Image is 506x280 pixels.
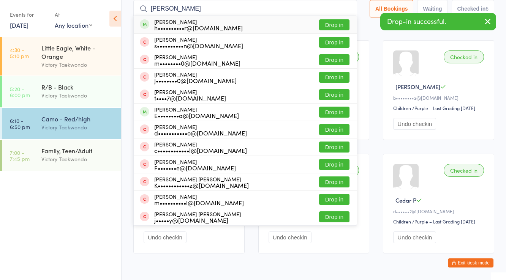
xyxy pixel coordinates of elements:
[393,94,486,101] div: b••••••••2@[DOMAIN_NAME]
[393,218,411,225] div: Children
[319,72,349,83] button: Drop in
[154,182,249,188] div: K••••••••••••z@[DOMAIN_NAME]
[10,118,30,130] time: 6:10 - 6:50 pm
[55,21,92,29] div: Any location
[380,13,496,30] div: Drop-in successful.
[154,200,244,206] div: m••••••••••i@[DOMAIN_NAME]
[41,155,115,164] div: Victory Taekwondo
[154,36,243,49] div: [PERSON_NAME]
[444,164,484,177] div: Checked in
[448,258,493,267] button: Exit kiosk mode
[444,50,484,63] div: Checked in
[412,218,475,225] span: / Purple – Last Grading [DATE]
[154,112,239,118] div: E••••••••a@[DOMAIN_NAME]
[2,108,121,139] a: 6:10 -6:50 pmCamo - Red/highVictory Taekwondo
[319,89,349,100] button: Drop in
[154,147,247,153] div: c••••••••••••l@[DOMAIN_NAME]
[55,8,92,21] div: At
[2,76,121,107] a: 5:20 -6:00 pmR/B - BlackVictory Taekwondo
[154,89,226,101] div: [PERSON_NAME]
[154,25,243,31] div: h••••••••••r@[DOMAIN_NAME]
[144,231,187,243] button: Undo checkin
[154,193,244,206] div: [PERSON_NAME]
[319,194,349,205] button: Drop in
[2,140,121,171] a: 7:00 -7:45 pmFamily, Teen/AdultVictory Taekwondo
[393,231,436,243] button: Undo checkin
[2,37,121,76] a: 4:30 -5:10 pmLittle Eagle, White - OrangeVictory Taekwondo
[154,95,226,101] div: t••••7@[DOMAIN_NAME]
[319,142,349,153] button: Drop in
[412,105,475,111] span: / Purple – Last Grading [DATE]
[154,42,243,49] div: s••••••••••n@[DOMAIN_NAME]
[319,19,349,30] button: Drop in
[154,141,247,153] div: [PERSON_NAME]
[485,6,489,12] div: 6
[154,176,249,188] div: [PERSON_NAME] [PERSON_NAME]
[319,54,349,65] button: Drop in
[41,60,115,69] div: Victory Taekwondo
[319,124,349,135] button: Drop in
[41,146,115,155] div: Family, Teen/Adult
[41,83,115,91] div: R/B - Black
[154,124,247,136] div: [PERSON_NAME]
[319,37,349,48] button: Drop in
[154,217,241,223] div: j•••••y@[DOMAIN_NAME]
[319,159,349,170] button: Drop in
[10,21,28,29] a: [DATE]
[154,77,237,83] div: j••••••••0@[DOMAIN_NAME]
[154,165,236,171] div: F•••••••e@[DOMAIN_NAME]
[10,149,30,162] time: 7:00 - 7:45 pm
[154,60,240,66] div: m••••••••0@[DOMAIN_NAME]
[319,211,349,222] button: Drop in
[269,231,312,243] button: Undo checkin
[393,208,486,214] div: d••••••2@[DOMAIN_NAME]
[395,83,440,91] span: [PERSON_NAME]
[10,47,29,59] time: 4:30 - 5:10 pm
[154,130,247,136] div: d•••••••••••o@[DOMAIN_NAME]
[41,44,115,60] div: Little Eagle, White - Orange
[319,176,349,187] button: Drop in
[10,8,47,21] div: Events for
[41,115,115,123] div: Camo - Red/high
[154,54,240,66] div: [PERSON_NAME]
[154,71,237,83] div: [PERSON_NAME]
[393,105,411,111] div: Children
[154,159,236,171] div: [PERSON_NAME]
[393,118,436,130] button: Undo checkin
[319,107,349,118] button: Drop in
[395,196,416,204] span: Cedar P
[154,211,241,223] div: [PERSON_NAME] [PERSON_NAME]
[154,19,243,31] div: [PERSON_NAME]
[41,91,115,100] div: Victory Taekwondo
[41,123,115,132] div: Victory Taekwondo
[154,106,239,118] div: [PERSON_NAME]
[10,86,30,98] time: 5:20 - 6:00 pm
